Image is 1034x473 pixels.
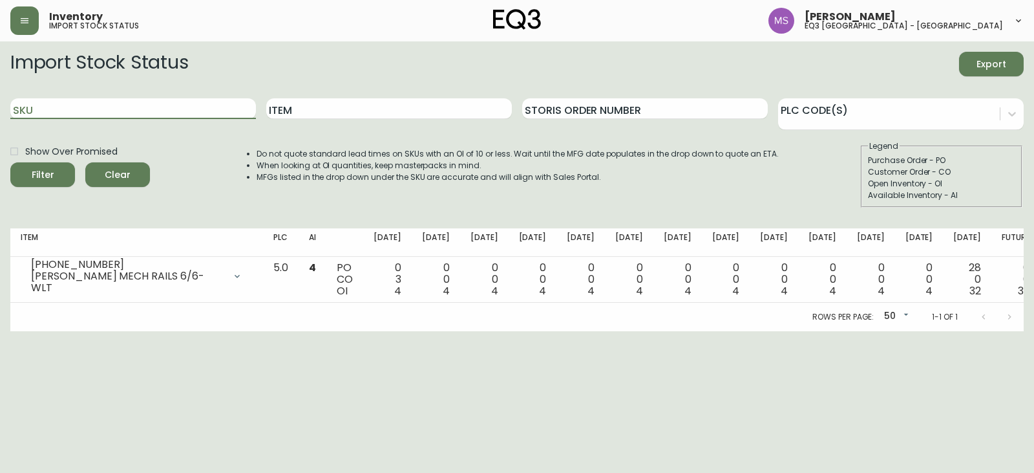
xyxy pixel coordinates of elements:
[605,228,653,257] th: [DATE]
[847,228,895,257] th: [DATE]
[363,228,412,257] th: [DATE]
[768,8,794,34] img: 1b6e43211f6f3cc0b0729c9049b8e7af
[1002,262,1029,297] div: 0 0
[878,283,885,298] span: 4
[798,228,847,257] th: [DATE]
[470,262,498,297] div: 0 0
[257,148,779,160] li: Do not quote standard lead times on SKUs with an OI of 10 or less. Wait until the MFG date popula...
[868,178,1015,190] div: Open Inventory - OI
[509,228,557,257] th: [DATE]
[493,9,541,30] img: logo
[21,262,253,291] div: [PHONE_NUMBER][PERSON_NAME] MECH RAILS 6/6-WLT
[953,262,981,297] div: 28 0
[805,12,896,22] span: [PERSON_NAME]
[49,12,103,22] span: Inventory
[969,56,1013,72] span: Export
[309,260,316,275] span: 4
[412,228,460,257] th: [DATE]
[653,228,702,257] th: [DATE]
[925,283,933,298] span: 4
[857,262,885,297] div: 0 0
[257,171,779,183] li: MFGs listed in the drop down under the SKU are accurate and will align with Sales Portal.
[49,22,139,30] h5: import stock status
[10,228,263,257] th: Item
[96,167,140,183] span: Clear
[31,259,224,270] div: [PHONE_NUMBER]
[895,228,944,257] th: [DATE]
[829,283,836,298] span: 4
[567,262,595,297] div: 0 0
[556,228,605,257] th: [DATE]
[750,228,798,257] th: [DATE]
[808,262,836,297] div: 0 0
[374,262,401,297] div: 0 3
[10,162,75,187] button: Filter
[664,262,691,297] div: 0 0
[539,283,546,298] span: 4
[25,145,118,159] span: Show Over Promised
[732,283,739,298] span: 4
[394,283,401,298] span: 4
[959,52,1024,76] button: Export
[781,283,788,298] span: 4
[337,262,353,297] div: PO CO
[10,52,188,76] h2: Import Stock Status
[712,262,740,297] div: 0 0
[257,160,779,171] li: When looking at OI quantities, keep masterpacks in mind.
[868,190,1015,201] div: Available Inventory - AI
[702,228,750,257] th: [DATE]
[337,283,348,298] span: OI
[263,257,299,303] td: 5.0
[31,270,224,294] div: [PERSON_NAME] MECH RAILS 6/6-WLT
[443,283,450,298] span: 4
[519,262,547,297] div: 0 0
[263,228,299,257] th: PLC
[1018,283,1029,298] span: 32
[805,22,1003,30] h5: eq3 [GEOGRAPHIC_DATA] - [GEOGRAPHIC_DATA]
[969,283,981,298] span: 32
[587,283,595,298] span: 4
[932,311,958,323] p: 1-1 of 1
[905,262,933,297] div: 0 0
[491,283,498,298] span: 4
[868,155,1015,166] div: Purchase Order - PO
[684,283,691,298] span: 4
[32,167,54,183] div: Filter
[422,262,450,297] div: 0 0
[460,228,509,257] th: [DATE]
[615,262,643,297] div: 0 0
[85,162,150,187] button: Clear
[868,166,1015,178] div: Customer Order - CO
[636,283,643,298] span: 4
[868,140,900,152] legend: Legend
[299,228,326,257] th: AI
[879,306,911,327] div: 50
[760,262,788,297] div: 0 0
[943,228,991,257] th: [DATE]
[812,311,874,323] p: Rows per page:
